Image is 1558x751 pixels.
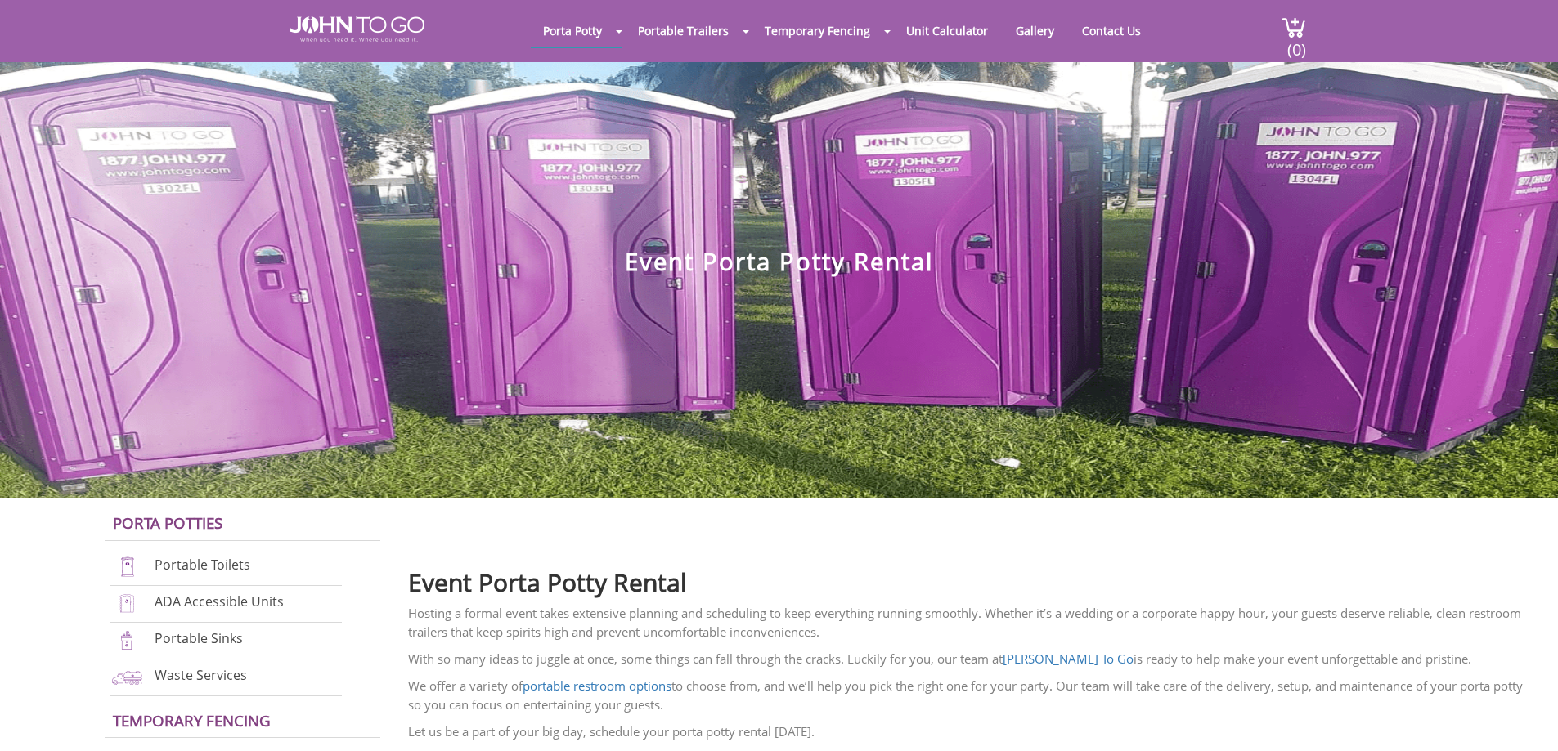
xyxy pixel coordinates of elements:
img: JOHN to go [290,16,424,42]
a: Unit Calculator [894,15,1000,47]
span: Hosting a formal event takes extensive planning and scheduling to keep everything running smoothl... [408,605,1521,640]
a: Temporary Fencing [752,15,882,47]
a: Porta Potty [531,15,614,47]
a: Contact Us [1070,15,1153,47]
span: With so many ideas to juggle at once, some things can fall through the cracks. Luckily for you, o... [408,650,1471,667]
a: Waste Services [155,666,247,684]
img: waste-services-new.png [110,666,145,688]
img: portable-toilets-new.png [110,556,145,578]
a: Gallery [1003,15,1066,47]
a: Temporary Fencing [113,710,271,731]
img: ADA-units-new.png [110,592,145,615]
span: (0) [1286,25,1306,60]
a: ADA Accessible Units [155,592,284,610]
span: Let us be a part of your big day, schedule your porta potty rental [DATE]. [408,723,815,740]
span: We offer a variety of to choose from, and we’ll help you pick the right one for your party. Our t... [408,677,1523,713]
a: [PERSON_NAME] To Go [1003,650,1134,667]
a: Portable Toilets [155,557,250,574]
img: cart a [1282,16,1306,38]
h2: Event Porta Potty Rental [408,561,1533,596]
a: Portable Sinks [155,629,243,647]
img: portable-sinks-new.png [110,629,145,651]
a: Portable Trailers [626,15,741,47]
a: portable restroom options [523,677,671,694]
a: Porta Potties [113,512,222,533]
